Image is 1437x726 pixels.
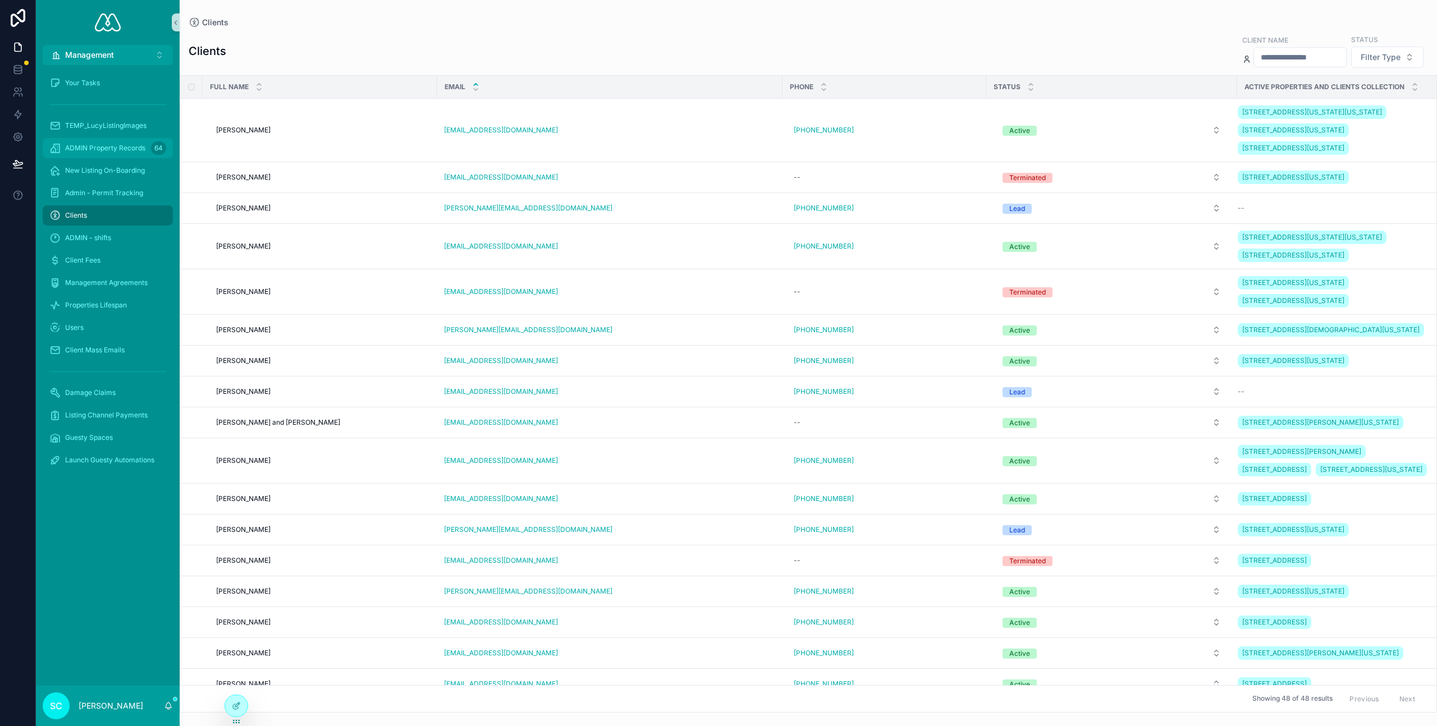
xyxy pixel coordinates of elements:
label: Status [1351,34,1378,44]
a: [EMAIL_ADDRESS][DOMAIN_NAME] [444,618,776,627]
a: [STREET_ADDRESS] [1238,463,1311,476]
a: [STREET_ADDRESS][US_STATE] [1316,463,1427,476]
a: [PHONE_NUMBER] [794,325,854,334]
a: Select Button [993,281,1230,302]
a: Guesty Spaces [43,428,173,448]
a: [PHONE_NUMBER] [794,126,854,135]
div: Active [1009,356,1030,366]
span: ADMIN - shifts [65,233,111,242]
img: App logo [95,13,121,31]
a: [PERSON_NAME] [216,173,431,182]
span: Your Tasks [65,79,100,88]
button: Select Button [994,320,1230,340]
span: [STREET_ADDRESS] [1242,618,1307,627]
a: [PERSON_NAME] [216,679,431,688]
span: [STREET_ADDRESS][DEMOGRAPHIC_DATA][US_STATE] [1242,325,1420,334]
a: Select Button [993,642,1230,664]
a: [PHONE_NUMBER] [789,521,980,539]
span: [STREET_ADDRESS][US_STATE] [1242,296,1344,305]
a: [STREET_ADDRESS][US_STATE] [1238,249,1349,262]
a: Clients [189,17,228,28]
button: Select Button [994,451,1230,471]
p: [PERSON_NAME] [79,700,143,711]
a: [EMAIL_ADDRESS][DOMAIN_NAME] [444,356,558,365]
span: [STREET_ADDRESS] [1242,679,1307,688]
a: -- [789,413,980,431]
a: [EMAIL_ADDRESS][DOMAIN_NAME] [444,556,776,565]
a: Your Tasks [43,73,173,93]
span: [STREET_ADDRESS][US_STATE] [1320,465,1422,474]
a: [EMAIL_ADDRESS][DOMAIN_NAME] [444,242,776,251]
span: Phone [790,82,813,91]
span: [PERSON_NAME] [216,173,271,182]
div: Lead [1009,204,1025,214]
a: Select Button [993,319,1230,341]
span: Active properties and clients collection [1244,82,1404,91]
span: Damage Claims [65,388,116,397]
a: Clients [43,205,173,226]
a: [STREET_ADDRESS][US_STATE][US_STATE] [1238,231,1386,244]
a: [PHONE_NUMBER] [794,242,854,251]
div: Active [1009,126,1030,136]
a: [PHONE_NUMBER] [789,383,980,401]
a: Select Button [993,412,1230,433]
span: Full Name [210,82,249,91]
a: [PHONE_NUMBER] [789,199,980,217]
a: [PHONE_NUMBER] [794,204,854,213]
span: Filter Type [1361,52,1401,63]
button: Select Button [994,489,1230,509]
span: [PERSON_NAME] [216,618,271,627]
a: [STREET_ADDRESS] [1238,615,1311,629]
a: Select Button [993,120,1230,141]
a: Select Button [993,673,1230,695]
span: Guesty Spaces [65,433,113,442]
a: [EMAIL_ADDRESS][DOMAIN_NAME] [444,173,558,182]
span: [PERSON_NAME] [216,126,271,135]
span: [STREET_ADDRESS][US_STATE] [1242,173,1344,182]
button: Select Button [994,382,1230,402]
a: Client Fees [43,250,173,270]
span: [STREET_ADDRESS] [1242,494,1307,503]
span: [PERSON_NAME] and [PERSON_NAME] [216,418,340,427]
a: -- [789,552,980,569]
a: [EMAIL_ADDRESS][DOMAIN_NAME] [444,418,776,427]
div: scrollable content [36,65,180,485]
button: Select Button [994,167,1230,187]
h1: Clients [189,43,226,59]
span: [STREET_ADDRESS] [1242,465,1307,474]
a: [PHONE_NUMBER] [789,352,980,370]
a: [PHONE_NUMBER] [794,494,854,503]
div: Active [1009,418,1030,428]
a: ADMIN Property Records64 [43,138,173,158]
div: Lead [1009,525,1025,535]
span: SC [50,699,62,713]
a: Client Mass Emails [43,340,173,360]
button: Select Button [994,198,1230,218]
a: [PHONE_NUMBER] [794,387,854,396]
a: [PHONE_NUMBER] [794,679,854,688]
span: [STREET_ADDRESS][US_STATE] [1242,126,1344,135]
a: [STREET_ADDRESS][DEMOGRAPHIC_DATA][US_STATE] [1238,323,1424,337]
a: [PERSON_NAME] [216,356,431,365]
a: [PERSON_NAME] [216,494,431,503]
label: Client Name [1242,35,1288,45]
a: Properties Lifespan [43,295,173,315]
span: Launch Guesty Automations [65,456,154,465]
div: Terminated [1009,287,1046,297]
a: [PERSON_NAME][EMAIL_ADDRESS][DOMAIN_NAME] [444,325,612,334]
span: [PERSON_NAME] [216,525,271,534]
span: Users [65,323,84,332]
a: [PHONE_NUMBER] [789,582,980,600]
div: -- [794,173,800,182]
a: Select Button [993,550,1230,571]
span: Management [65,49,114,61]
span: [PERSON_NAME] [216,587,271,596]
a: [PERSON_NAME] and [PERSON_NAME] [216,418,431,427]
span: Showing 48 of 48 results [1252,695,1333,704]
a: [PERSON_NAME][EMAIL_ADDRESS][DOMAIN_NAME] [444,587,612,596]
button: Select Button [994,236,1230,256]
button: Select Button [994,674,1230,694]
span: [STREET_ADDRESS][US_STATE] [1242,251,1344,260]
span: [PERSON_NAME] [216,204,271,213]
a: [PERSON_NAME][EMAIL_ADDRESS][DOMAIN_NAME] [444,204,612,213]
